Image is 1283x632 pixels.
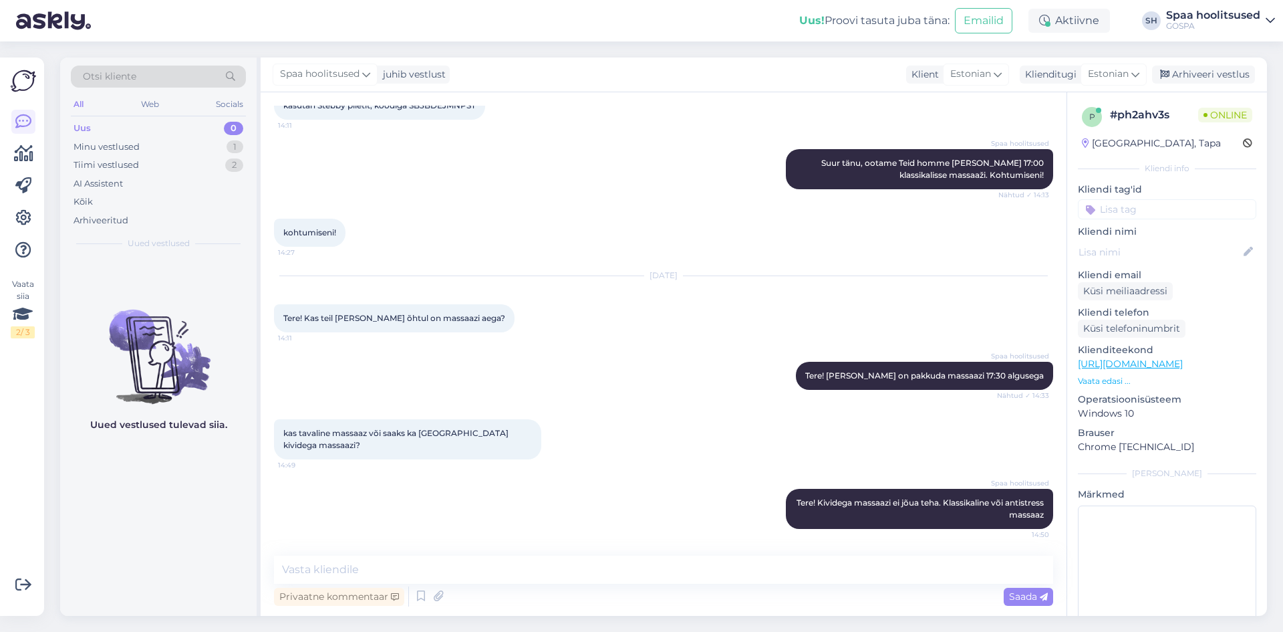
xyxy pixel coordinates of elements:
[999,530,1049,540] span: 14:50
[1078,199,1256,219] input: Lisa tag
[1142,11,1161,30] div: SH
[11,68,36,94] img: Askly Logo
[797,498,1046,520] span: Tere! Kividega massaazi ei jõua teha. Klassikaline või antistress massaaz
[1166,10,1260,21] div: Spaa hoolitsused
[74,177,123,191] div: AI Assistent
[60,286,257,406] img: No chats
[991,138,1049,148] span: Spaa hoolitsused
[224,122,243,135] div: 0
[283,100,476,110] span: kasutan Stebby piletit, koodiga SB3BDEJMNPST
[1110,107,1198,123] div: # ph2ahv3s
[280,67,360,82] span: Spaa hoolitsused
[74,214,128,227] div: Arhiveeritud
[74,159,139,172] div: Tiimi vestlused
[83,70,136,84] span: Otsi kliente
[11,278,35,338] div: Vaata siia
[11,326,35,338] div: 2 / 3
[1082,136,1221,150] div: [GEOGRAPHIC_DATA], Tapa
[1078,467,1256,480] div: [PERSON_NAME]
[74,122,91,135] div: Uus
[1078,225,1256,239] p: Kliendi nimi
[1020,68,1077,82] div: Klienditugi
[1078,268,1256,282] p: Kliendi email
[991,351,1049,361] span: Spaa hoolitsused
[225,159,243,172] div: 2
[997,391,1049,401] span: Nähtud ✓ 14:33
[1078,320,1185,338] div: Küsi telefoninumbrit
[998,190,1049,200] span: Nähtud ✓ 14:13
[278,333,328,343] span: 14:11
[1078,282,1173,300] div: Küsi meiliaadressi
[378,68,446,82] div: juhib vestlust
[1088,67,1129,82] span: Estonian
[283,428,511,450] span: kas tavaline massaaz või saaks ka [GEOGRAPHIC_DATA] kividega massaazi?
[1078,343,1256,357] p: Klienditeekond
[1078,306,1256,320] p: Kliendi telefon
[1078,393,1256,407] p: Operatsioonisüsteem
[1078,407,1256,421] p: Windows 10
[991,478,1049,488] span: Spaa hoolitsused
[1198,108,1252,122] span: Online
[227,140,243,154] div: 1
[1009,591,1048,603] span: Saada
[1079,245,1241,259] input: Lisa nimi
[805,371,1044,381] span: Tere! [PERSON_NAME] on pakkuda massaazi 17:30 algusega
[1078,488,1256,502] p: Märkmed
[1078,426,1256,440] p: Brauser
[1166,10,1275,31] a: Spaa hoolitsusedGOSPA
[799,14,825,27] b: Uus!
[128,237,190,249] span: Uued vestlused
[283,227,336,237] span: kohtumiseni!
[950,67,991,82] span: Estonian
[278,120,328,130] span: 14:11
[274,588,404,606] div: Privaatne kommentaar
[1078,358,1183,370] a: [URL][DOMAIN_NAME]
[1166,21,1260,31] div: GOSPA
[1152,66,1255,84] div: Arhiveeri vestlus
[1089,112,1095,122] span: p
[1078,163,1256,175] div: Kliendi info
[71,96,86,113] div: All
[1078,183,1256,197] p: Kliendi tag'id
[799,13,950,29] div: Proovi tasuta juba täna:
[278,460,328,470] span: 14:49
[283,313,505,323] span: Tere! Kas teil [PERSON_NAME] õhtul on massaazi aega?
[213,96,246,113] div: Socials
[74,140,140,154] div: Minu vestlused
[278,247,328,257] span: 14:27
[74,195,93,209] div: Kõik
[1028,9,1110,33] div: Aktiivne
[274,270,1053,282] div: [DATE]
[955,8,1012,33] button: Emailid
[90,418,227,432] p: Uued vestlused tulevad siia.
[821,158,1046,180] span: Suur tänu, ootame Teid homme [PERSON_NAME] 17:00 klassikalisse massaaži. Kohtumiseni!
[1078,375,1256,387] p: Vaata edasi ...
[138,96,162,113] div: Web
[906,68,939,82] div: Klient
[1078,440,1256,454] p: Chrome [TECHNICAL_ID]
